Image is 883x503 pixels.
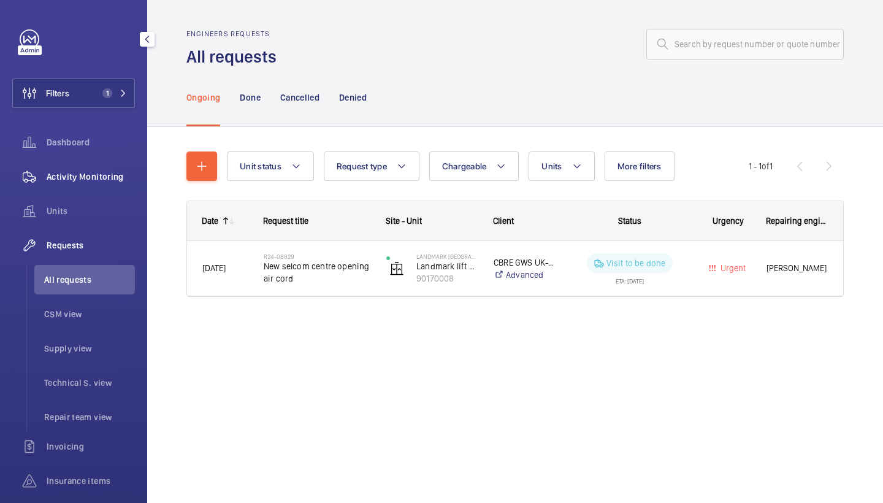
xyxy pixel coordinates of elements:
[386,216,422,226] span: Site - Unit
[240,91,260,104] p: Done
[12,79,135,108] button: Filters1
[766,261,828,275] span: [PERSON_NAME]
[44,274,135,286] span: All requests
[494,269,554,281] a: Advanced
[102,88,112,98] span: 1
[324,152,419,181] button: Request type
[618,216,641,226] span: Status
[264,253,370,260] h2: R24-08829
[240,161,281,171] span: Unit status
[606,257,666,269] p: Visit to be done
[46,87,69,99] span: Filters
[718,263,746,273] span: Urgent
[339,91,367,104] p: Denied
[47,239,135,251] span: Requests
[416,253,478,260] p: Landmark [GEOGRAPHIC_DATA]
[493,216,514,226] span: Client
[749,162,773,171] span: 1 - 1 1
[47,136,135,148] span: Dashboard
[605,152,675,181] button: More filters
[44,411,135,423] span: Repair team view
[541,161,562,171] span: Units
[529,152,594,181] button: Units
[47,440,135,453] span: Invoicing
[186,29,284,38] h2: Engineers requests
[389,261,404,276] img: elevator.svg
[47,205,135,217] span: Units
[429,152,519,181] button: Chargeable
[202,216,218,226] div: Date
[186,45,284,68] h1: All requests
[227,152,314,181] button: Unit status
[646,29,844,60] input: Search by request number or quote number
[713,216,744,226] span: Urgency
[47,475,135,487] span: Insurance items
[442,161,487,171] span: Chargeable
[186,91,220,104] p: Ongoing
[494,256,554,269] p: CBRE GWS UK- Landmark [GEOGRAPHIC_DATA]
[616,273,644,284] div: ETA: [DATE]
[762,161,770,171] span: of
[44,342,135,355] span: Supply view
[617,161,662,171] span: More filters
[263,216,308,226] span: Request title
[416,260,478,272] p: Landmark lift L16 serves 11-12
[44,308,135,320] span: CSM view
[264,260,370,285] span: New selcom centre opening air cord
[766,216,828,226] span: Repairing engineer
[280,91,319,104] p: Cancelled
[416,272,478,285] p: 90170008
[337,161,387,171] span: Request type
[47,171,135,183] span: Activity Monitoring
[202,263,226,273] span: [DATE]
[44,377,135,389] span: Technical S. view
